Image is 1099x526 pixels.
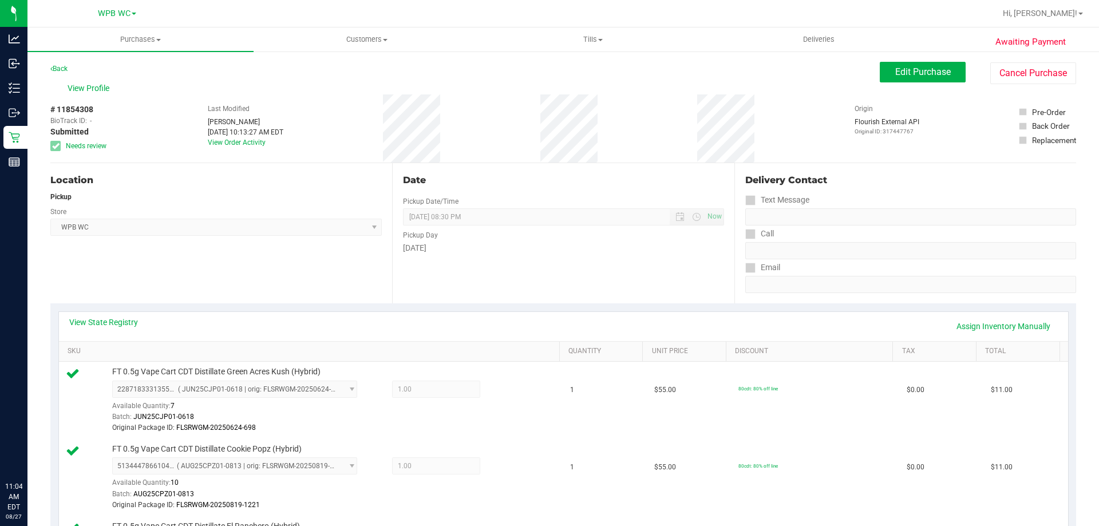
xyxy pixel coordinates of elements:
div: Available Quantity: [112,398,370,420]
label: Call [745,226,774,242]
span: View Profile [68,82,113,94]
div: [DATE] 10:13:27 AM EDT [208,127,283,137]
button: Cancel Purchase [990,62,1076,84]
a: Total [985,347,1055,356]
span: WPB WC [98,9,131,18]
span: Needs review [66,141,106,151]
label: Store [50,207,66,217]
span: BioTrack ID: [50,116,87,126]
span: # 11854308 [50,104,93,116]
span: Customers [254,34,479,45]
span: AUG25CPZ01-0813 [133,490,194,498]
div: Date [403,173,724,187]
span: $11.00 [991,462,1013,473]
a: Assign Inventory Manually [949,317,1058,336]
span: Tills [480,34,705,45]
span: $0.00 [907,385,924,396]
p: 08/27 [5,512,22,521]
span: Original Package ID: [112,424,175,432]
a: Back [50,65,68,73]
inline-svg: Inventory [9,82,20,94]
div: Back Order [1032,120,1070,132]
label: Origin [855,104,873,114]
span: 80cdt: 80% off line [738,386,778,391]
span: Purchases [27,34,254,45]
label: Pickup Date/Time [403,196,458,207]
span: JUN25CJP01-0618 [133,413,194,421]
inline-svg: Retail [9,132,20,143]
a: View Order Activity [208,139,266,147]
span: FT 0.5g Vape Cart CDT Distillate Cookie Popz (Hybrid) [112,444,302,454]
iframe: Resource center unread badge [34,433,48,446]
a: Discount [735,347,888,356]
span: 7 [171,402,175,410]
span: $11.00 [991,385,1013,396]
inline-svg: Analytics [9,33,20,45]
a: Deliveries [706,27,932,52]
input: Format: (999) 999-9999 [745,208,1076,226]
span: Batch: [112,413,132,421]
span: Awaiting Payment [995,35,1066,49]
span: 10 [171,478,179,487]
label: Pickup Day [403,230,438,240]
a: Purchases [27,27,254,52]
span: $0.00 [907,462,924,473]
div: Delivery Contact [745,173,1076,187]
p: 11:04 AM EDT [5,481,22,512]
p: Original ID: 317447767 [855,127,919,136]
span: Original Package ID: [112,501,175,509]
a: Tax [902,347,972,356]
span: Deliveries [788,34,850,45]
label: Last Modified [208,104,250,114]
a: Tills [480,27,706,52]
span: $55.00 [654,462,676,473]
a: Customers [254,27,480,52]
inline-svg: Reports [9,156,20,168]
inline-svg: Inbound [9,58,20,69]
a: Quantity [568,347,638,356]
span: Hi, [PERSON_NAME]! [1003,9,1077,18]
span: 80cdt: 80% off line [738,463,778,469]
span: $55.00 [654,385,676,396]
label: Text Message [745,192,809,208]
input: Format: (999) 999-9999 [745,242,1076,259]
div: Replacement [1032,135,1076,146]
span: 1 [570,462,574,473]
a: Unit Price [652,347,722,356]
inline-svg: Outbound [9,107,20,118]
span: Submitted [50,126,89,138]
div: Location [50,173,382,187]
button: Edit Purchase [880,62,966,82]
label: Email [745,259,780,276]
span: FLSRWGM-20250624-698 [176,424,256,432]
span: FT 0.5g Vape Cart CDT Distillate Green Acres Kush (Hybrid) [112,366,321,377]
span: FLSRWGM-20250819-1221 [176,501,260,509]
strong: Pickup [50,193,72,201]
div: Available Quantity: [112,474,370,497]
span: 1 [570,385,574,396]
span: Batch: [112,490,132,498]
a: SKU [68,347,555,356]
span: - [90,116,92,126]
div: [DATE] [403,242,724,254]
a: View State Registry [69,317,138,328]
div: Flourish External API [855,117,919,136]
div: Pre-Order [1032,106,1066,118]
span: Edit Purchase [895,66,951,77]
iframe: Resource center [11,434,46,469]
div: [PERSON_NAME] [208,117,283,127]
